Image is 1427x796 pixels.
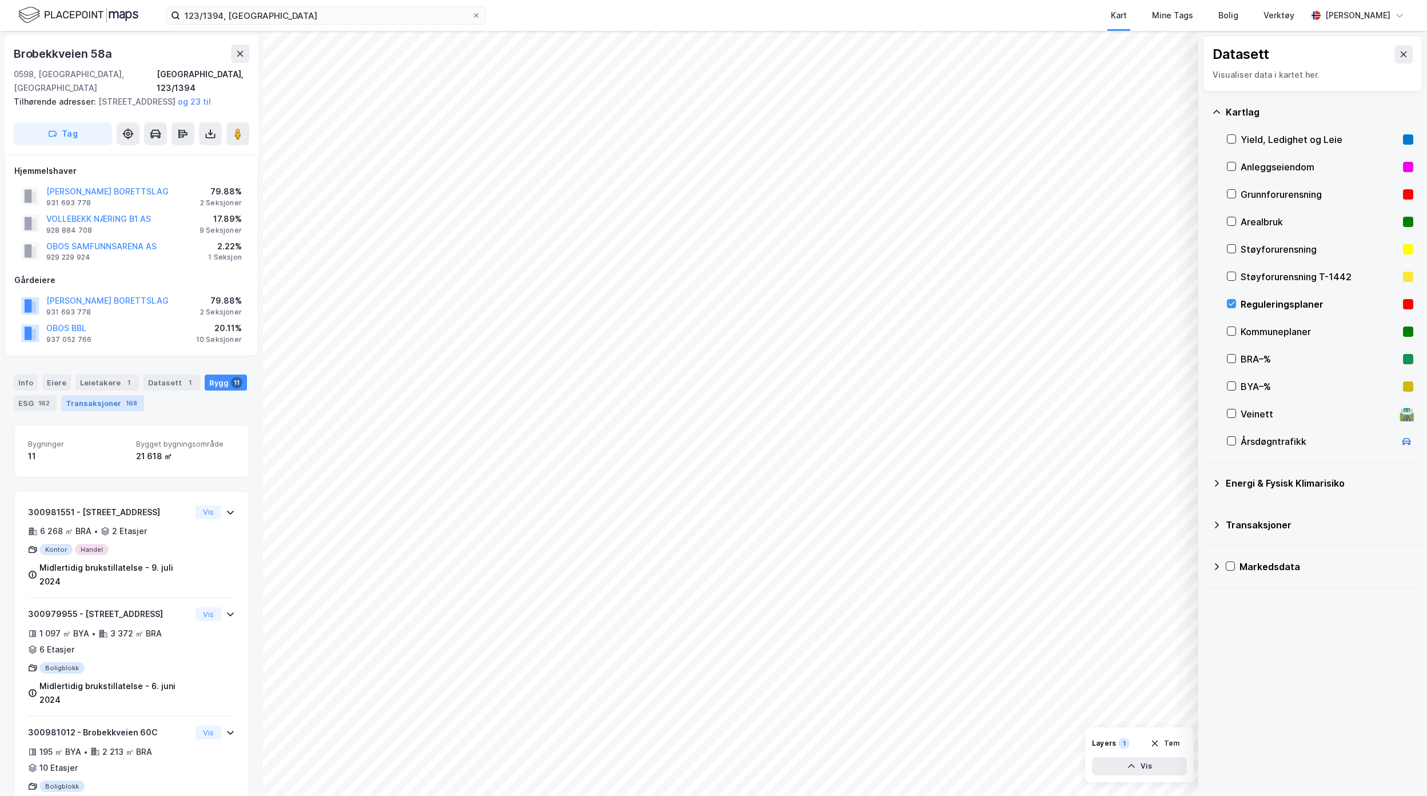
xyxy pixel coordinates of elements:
div: 1 [1118,738,1130,749]
div: 11 [231,377,242,388]
button: Vis [1092,757,1187,775]
div: 2 213 ㎡ BRA [102,745,152,759]
div: Kontrollprogram for chat [1370,741,1427,796]
div: Bygg [205,375,247,391]
div: Transaksjoner [61,395,144,411]
span: Tilhørende adresser: [14,97,98,106]
div: 300981012 - Brobekkveien 60C [28,726,191,739]
div: Støyforurensning [1241,242,1398,256]
div: Energi & Fysisk Klimarisiko [1226,476,1413,490]
div: 6 268 ㎡ BRA [40,524,91,538]
div: Leietakere [75,375,139,391]
div: 2 Seksjoner [200,198,242,208]
button: Tag [14,122,112,145]
div: 79.88% [200,185,242,198]
div: BYA–% [1241,380,1398,393]
div: 1 [123,377,134,388]
div: [STREET_ADDRESS] [14,95,240,109]
div: Støyforurensning T-1442 [1241,270,1398,284]
div: Datasett [144,375,200,391]
div: Mine Tags [1152,9,1193,22]
div: • [94,527,98,536]
span: Bygninger [28,439,127,449]
div: 162 [36,397,52,409]
div: 168 [123,397,139,409]
div: Årsdøgntrafikk [1241,435,1395,448]
div: 1 Seksjon [208,253,242,262]
div: Visualiser data i kartet her. [1213,68,1413,82]
div: 3 372 ㎡ BRA [110,627,162,640]
div: Midlertidig brukstillatelse - 6. juni 2024 [39,679,191,707]
div: 931 693 778 [46,198,91,208]
div: Hjemmelshaver [14,164,249,178]
button: Vis [196,726,221,739]
div: [GEOGRAPHIC_DATA], 123/1394 [157,67,249,95]
div: 300979955 - [STREET_ADDRESS] [28,607,191,621]
div: 79.88% [200,294,242,308]
input: Søk på adresse, matrikkel, gårdeiere, leietakere eller personer [180,7,472,24]
div: 937 052 766 [46,335,91,344]
div: • [91,629,96,638]
div: Transaksjoner [1226,518,1413,532]
div: Yield, Ledighet og Leie [1241,133,1398,146]
div: Kommuneplaner [1241,325,1398,339]
div: 10 Etasjer [39,761,78,775]
div: Arealbruk [1241,215,1398,229]
div: 6 Etasjer [39,643,74,656]
div: Kartlag [1226,105,1413,119]
div: BRA–% [1241,352,1398,366]
div: Midlertidig brukstillatelse - 9. juli 2024 [39,561,191,588]
div: Layers [1092,739,1116,748]
div: ESG [14,395,57,411]
iframe: Chat Widget [1370,741,1427,796]
div: Kart [1111,9,1127,22]
div: Bolig [1218,9,1238,22]
div: 2.22% [208,240,242,253]
div: 11 [28,449,127,463]
div: 20.11% [196,321,242,335]
div: 2 Etasjer [112,524,147,538]
div: 1 [184,377,196,388]
span: Bygget bygningsområde [136,439,235,449]
div: 21 618 ㎡ [136,449,235,463]
button: Tøm [1143,734,1187,753]
div: • [83,747,88,757]
div: Reguleringsplaner [1241,297,1398,311]
div: 195 ㎡ BYA [39,745,81,759]
div: 2 Seksjoner [200,308,242,317]
div: Eiere [42,375,71,391]
div: Datasett [1213,45,1269,63]
div: 9 Seksjoner [200,226,242,235]
div: 931 693 778 [46,308,91,317]
div: 17.89% [200,212,242,226]
img: logo.f888ab2527a4732fd821a326f86c7f29.svg [18,5,138,25]
div: Veinett [1241,407,1395,421]
div: Grunnforurensning [1241,188,1398,201]
div: Brobekkveien 58a [14,45,114,63]
div: Markedsdata [1239,560,1413,574]
div: 300981551 - [STREET_ADDRESS] [28,506,191,519]
div: Verktøy [1263,9,1294,22]
div: [PERSON_NAME] [1325,9,1390,22]
div: 🛣️ [1399,407,1414,421]
div: 928 884 708 [46,226,92,235]
button: Vis [196,506,221,519]
div: Anleggseiendom [1241,160,1398,174]
div: Gårdeiere [14,273,249,287]
div: 10 Seksjoner [196,335,242,344]
div: 929 229 924 [46,253,90,262]
div: 1 097 ㎡ BYA [39,627,89,640]
button: Vis [196,607,221,621]
div: Info [14,375,38,391]
div: 0598, [GEOGRAPHIC_DATA], [GEOGRAPHIC_DATA] [14,67,157,95]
